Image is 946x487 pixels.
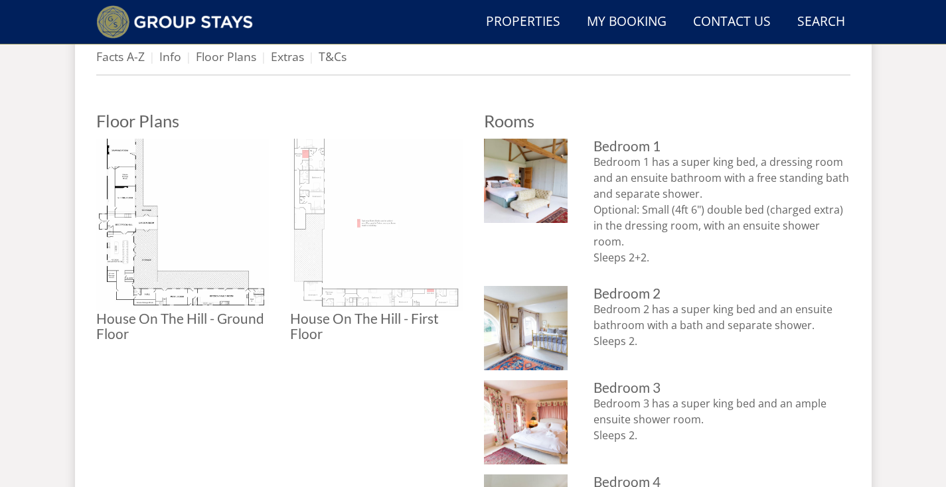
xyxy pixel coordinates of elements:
[196,48,256,64] a: Floor Plans
[290,311,463,342] h3: House On The Hill - First Floor
[96,111,463,130] h2: Floor Plans
[484,139,568,223] img: Bedroom 1
[484,380,568,464] img: Bedroom 3
[271,48,304,64] a: Extras
[593,301,850,349] p: Bedroom 2 has a super king bed and an ensuite bathroom with a bath and separate shower. Sleeps 2.
[593,139,850,154] h3: Bedroom 1
[319,48,347,64] a: T&Cs
[792,7,850,37] a: Search
[484,286,568,370] img: Bedroom 2
[582,7,672,37] a: My Booking
[481,7,566,37] a: Properties
[96,48,145,64] a: Facts A-Z
[484,111,850,130] h2: Rooms
[593,395,850,443] p: Bedroom 3 has a super king bed and an ample ensuite shower room. Sleeps 2.
[159,48,181,64] a: Info
[96,5,254,38] img: Group Stays
[688,7,776,37] a: Contact Us
[290,139,463,311] img: House On The Hill - First Floor
[96,139,269,311] img: House On The Hill - Ground Floor
[593,380,850,395] h3: Bedroom 3
[593,286,850,301] h3: Bedroom 2
[96,311,269,342] h3: House On The Hill - Ground Floor
[593,154,850,265] p: Bedroom 1 has a super king bed, a dressing room and an ensuite bathroom with a free standing bath...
